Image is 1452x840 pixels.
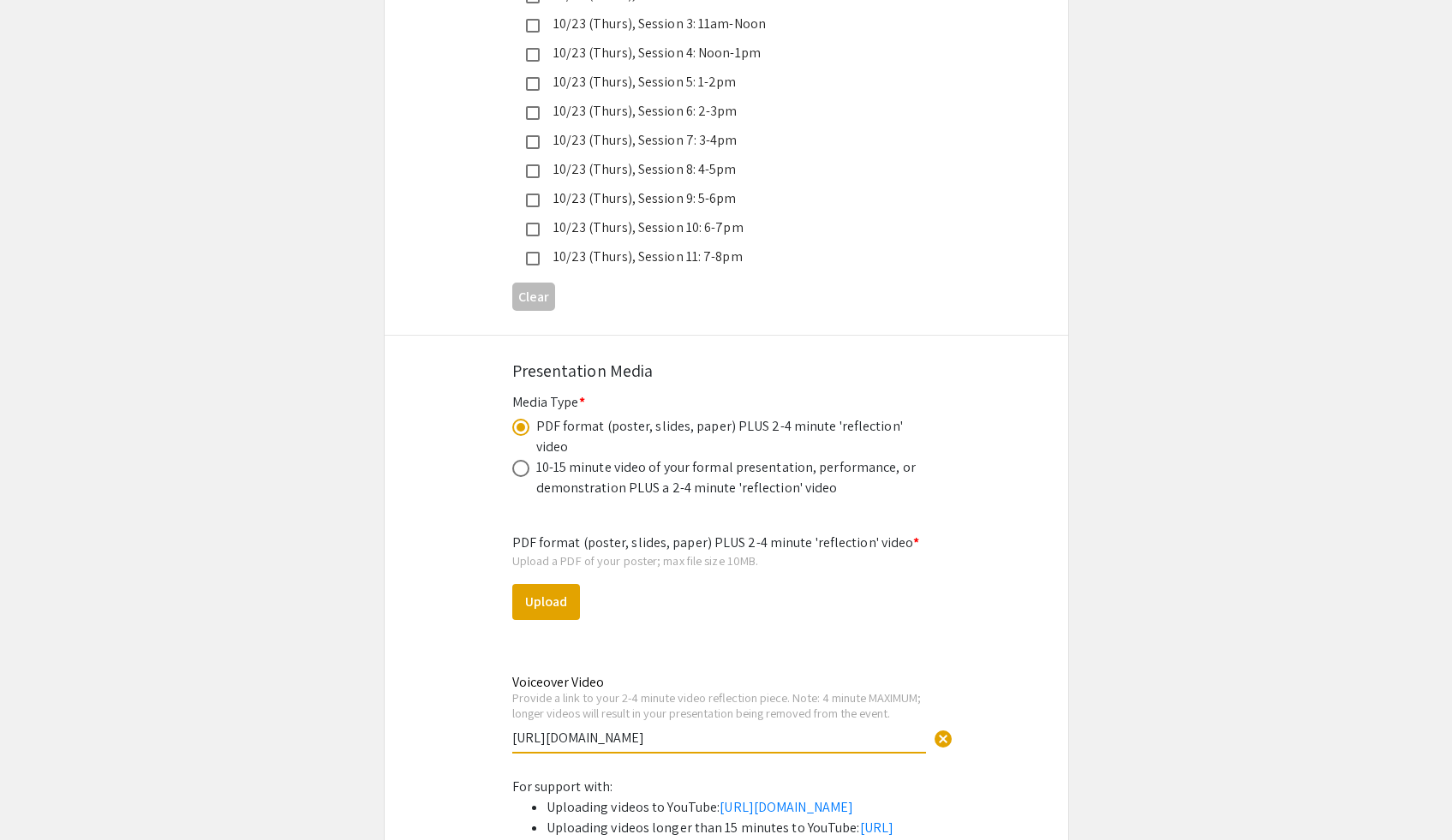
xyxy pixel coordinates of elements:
[540,101,899,122] div: 10/23 (Thurs), Session 6: 2-3pm
[512,283,555,311] button: Clear
[720,798,853,816] a: [URL][DOMAIN_NAME]
[512,584,580,620] button: Upload
[933,729,953,749] span: cancel
[540,247,899,267] div: 10/23 (Thurs), Session 11: 7-8pm
[536,416,922,457] div: PDF format (poster, slides, paper) PLUS 2-4 minute 'reflection' video
[512,553,941,569] div: Upload a PDF of your poster; max file size 10MB.
[540,43,899,63] div: 10/23 (Thurs), Session 4: Noon-1pm
[512,690,926,720] div: Provide a link to your 2-4 minute video reflection piece. Note: 4 minute MAXIMUM; longer videos w...
[512,393,585,411] mat-label: Media Type
[13,763,73,827] iframe: Chat
[926,721,960,755] button: Clear
[547,797,941,818] li: Uploading videos to YouTube:
[540,130,899,151] div: 10/23 (Thurs), Session 7: 3-4pm
[540,14,899,34] div: 10/23 (Thurs), Session 3: 11am-Noon
[512,729,926,747] input: Type Here
[536,457,922,498] div: 10-15 minute video of your formal presentation, performance, or demonstration PLUS a 2-4 minute '...
[540,159,899,180] div: 10/23 (Thurs), Session 8: 4-5pm
[540,72,899,92] div: 10/23 (Thurs), Session 5: 1-2pm
[540,217,899,238] div: 10/23 (Thurs), Session 10: 6-7pm
[512,673,604,691] mat-label: Voiceover Video
[512,533,920,551] mat-label: PDF format (poster, slides, paper) PLUS 2-4 minute 'reflection' video
[540,188,899,209] div: 10/23 (Thurs), Session 9: 5-6pm
[512,777,613,795] span: For support with:
[512,358,941,384] div: Presentation Media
